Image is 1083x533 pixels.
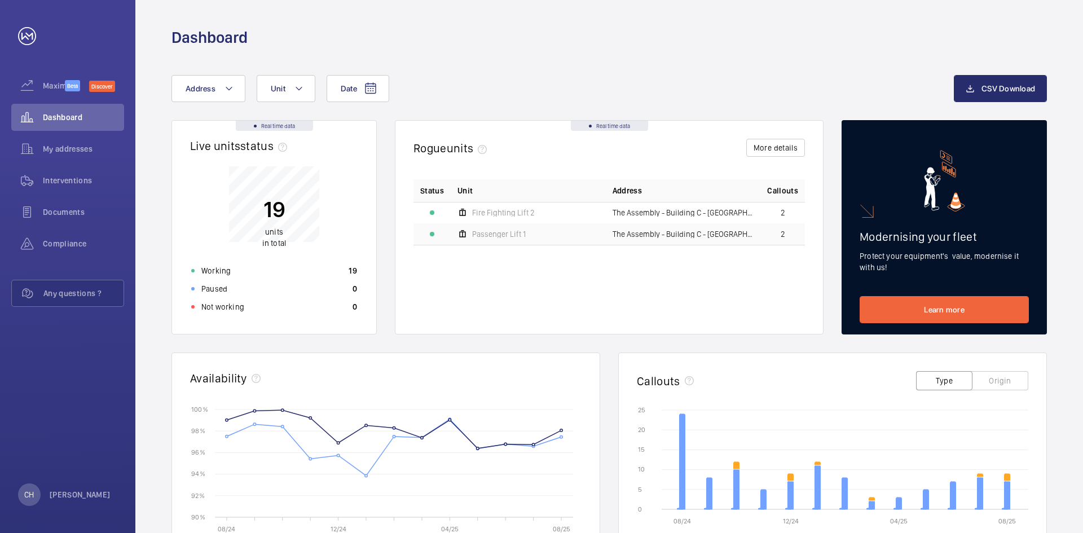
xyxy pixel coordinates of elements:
[998,517,1016,525] text: 08/25
[191,470,205,478] text: 94 %
[271,84,285,93] span: Unit
[638,465,645,473] text: 10
[171,27,248,48] h1: Dashboard
[783,517,799,525] text: 12/24
[954,75,1047,102] button: CSV Download
[236,121,313,131] div: Real time data
[441,525,459,533] text: 04/25
[43,112,124,123] span: Dashboard
[89,81,115,92] span: Discover
[924,150,965,212] img: marketing-card.svg
[43,206,124,218] span: Documents
[860,296,1029,323] a: Learn more
[186,84,215,93] span: Address
[638,406,645,414] text: 25
[413,141,491,155] h2: Rogue
[262,226,286,249] p: in total
[472,230,526,238] span: Passenger Lift 1
[191,448,205,456] text: 96 %
[43,175,124,186] span: Interventions
[746,139,805,157] button: More details
[50,489,111,500] p: [PERSON_NAME]
[190,371,247,385] h2: Availability
[916,371,972,390] button: Type
[191,405,208,413] text: 100 %
[257,75,315,102] button: Unit
[613,185,642,196] span: Address
[201,301,244,312] p: Not working
[972,371,1028,390] button: Origin
[43,80,65,91] span: Maximize
[65,80,80,91] span: Beta
[201,283,227,294] p: Paused
[638,505,642,513] text: 0
[637,374,680,388] h2: Callouts
[353,283,357,294] p: 0
[638,486,642,494] text: 5
[190,139,292,153] h2: Live units
[327,75,389,102] button: Date
[191,491,205,499] text: 92 %
[201,265,231,276] p: Working
[218,525,235,533] text: 08/24
[860,230,1029,244] h2: Modernising your fleet
[860,250,1029,273] p: Protect your equipment's value, modernise it with us!
[24,489,34,500] p: CH
[420,185,444,196] p: Status
[613,209,754,217] span: The Assembly - Building C - [GEOGRAPHIC_DATA]
[890,517,908,525] text: 04/25
[781,209,785,217] span: 2
[43,143,124,155] span: My addresses
[981,84,1035,93] span: CSV Download
[43,288,124,299] span: Any questions ?
[447,141,492,155] span: units
[767,185,798,196] span: Callouts
[638,426,645,434] text: 20
[349,265,357,276] p: 19
[638,446,645,453] text: 15
[353,301,357,312] p: 0
[331,525,346,533] text: 12/24
[571,121,648,131] div: Real time data
[240,139,292,153] span: status
[673,517,691,525] text: 08/24
[457,185,473,196] span: Unit
[171,75,245,102] button: Address
[553,525,570,533] text: 08/25
[262,195,286,223] p: 19
[472,209,535,217] span: Fire Fighting Lift 2
[191,513,205,521] text: 90 %
[341,84,357,93] span: Date
[43,238,124,249] span: Compliance
[191,427,205,435] text: 98 %
[613,230,754,238] span: The Assembly - Building C - [GEOGRAPHIC_DATA]
[781,230,785,238] span: 2
[265,227,283,236] span: units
